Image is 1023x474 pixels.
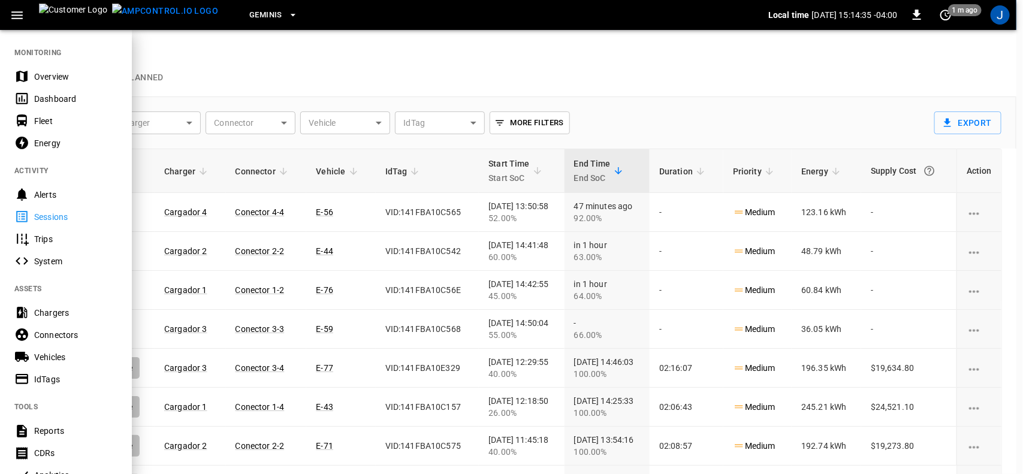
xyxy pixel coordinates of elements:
div: Fleet [34,115,117,127]
div: IdTags [34,373,117,385]
div: System [34,255,117,267]
div: Dashboard [34,93,117,105]
div: profile-icon [991,5,1010,25]
div: Alerts [34,189,117,201]
div: Energy [34,137,117,149]
div: CDRs [34,447,117,459]
p: Local time [768,9,810,21]
img: Customer Logo [39,4,107,26]
div: Vehicles [34,351,117,363]
img: ampcontrol.io logo [112,4,218,19]
span: 1 m ago [948,4,982,16]
div: Reports [34,425,117,437]
div: Chargers [34,307,117,319]
div: Trips [34,233,117,245]
button: set refresh interval [936,5,955,25]
div: Sessions [34,211,117,223]
p: [DATE] 15:14:35 -04:00 [812,9,898,21]
span: Geminis [249,8,282,22]
div: Overview [34,71,117,83]
div: Connectors [34,329,117,341]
